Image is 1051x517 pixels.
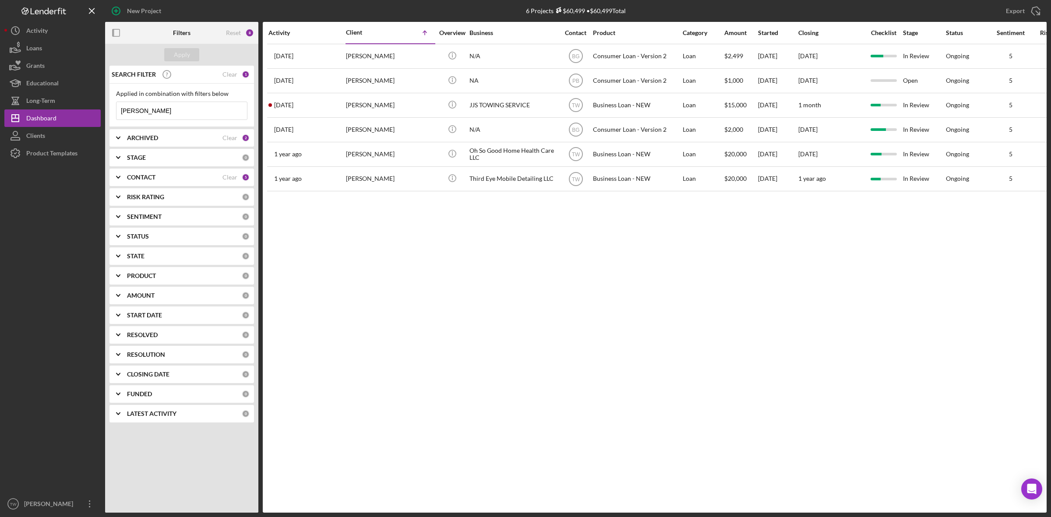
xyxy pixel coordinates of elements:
[989,29,1033,36] div: Sentiment
[798,175,826,182] time: 1 year ago
[798,126,818,133] time: [DATE]
[346,94,434,117] div: [PERSON_NAME]
[989,126,1033,133] div: 5
[683,29,723,36] div: Category
[724,77,743,84] span: $1,000
[4,109,101,127] button: Dashboard
[593,45,681,68] div: Consumer Loan - Version 2
[26,144,78,164] div: Product Templates
[683,69,723,92] div: Loan
[593,118,681,141] div: Consumer Loan - Version 2
[226,29,241,36] div: Reset
[242,410,250,418] div: 0
[127,410,176,417] b: LATEST ACTIVITY
[989,175,1033,182] div: 5
[26,57,45,77] div: Grants
[903,45,945,68] div: In Review
[758,94,797,117] div: [DATE]
[242,232,250,240] div: 0
[683,118,723,141] div: Loan
[127,292,155,299] b: AMOUNT
[127,213,162,220] b: SENTIMENT
[4,127,101,144] button: Clients
[903,143,945,166] div: In Review
[572,53,579,60] text: BG
[724,52,743,60] span: $2,499
[798,101,821,109] time: 1 month
[758,167,797,190] div: [DATE]
[758,143,797,166] div: [DATE]
[593,94,681,117] div: Business Loan - NEW
[346,45,434,68] div: [PERSON_NAME]
[946,29,988,36] div: Status
[222,134,237,141] div: Clear
[593,167,681,190] div: Business Loan - NEW
[1021,478,1042,499] div: Open Intercom Messenger
[127,351,165,358] b: RESOLUTION
[242,70,250,78] div: 1
[469,29,557,36] div: Business
[242,213,250,221] div: 0
[346,143,434,166] div: [PERSON_NAME]
[4,495,101,513] button: TW[PERSON_NAME]
[469,143,557,166] div: Oh So Good Home Health Care LLC
[903,167,945,190] div: In Review
[469,94,557,117] div: JJS TOWING SERVICE
[242,311,250,319] div: 0
[903,69,945,92] div: Open
[346,118,434,141] div: [PERSON_NAME]
[758,45,797,68] div: [DATE]
[4,74,101,92] button: Educational
[274,77,293,84] time: 2025-05-14 22:00
[274,126,293,133] time: 2025-01-14 14:10
[946,102,969,109] div: Ongoing
[946,126,969,133] div: Ongoing
[26,92,55,112] div: Long-Term
[10,502,17,506] text: TW
[572,127,579,133] text: BG
[683,94,723,117] div: Loan
[222,71,237,78] div: Clear
[946,77,969,84] div: Ongoing
[946,151,969,158] div: Ongoing
[105,2,170,20] button: New Project
[903,118,945,141] div: In Review
[724,29,757,36] div: Amount
[436,29,469,36] div: Overview
[593,69,681,92] div: Consumer Loan - Version 2
[903,29,945,36] div: Stage
[222,174,237,181] div: Clear
[724,126,743,133] span: $2,000
[989,151,1033,158] div: 5
[26,39,42,59] div: Loans
[989,53,1033,60] div: 5
[798,150,818,158] time: [DATE]
[346,167,434,190] div: [PERSON_NAME]
[469,167,557,190] div: Third Eye Mobile Detailing LLC
[242,134,250,142] div: 2
[127,331,158,338] b: RESOLVED
[242,390,250,398] div: 0
[798,29,864,36] div: Closing
[758,118,797,141] div: [DATE]
[268,29,345,36] div: Activity
[571,176,580,182] text: TW
[683,45,723,68] div: Loan
[903,94,945,117] div: In Review
[4,144,101,162] button: Product Templates
[997,2,1047,20] button: Export
[4,39,101,57] button: Loans
[242,351,250,359] div: 0
[469,45,557,68] div: N/A
[798,52,818,60] time: [DATE]
[989,102,1033,109] div: 5
[4,57,101,74] a: Grants
[274,151,302,158] time: 2024-09-09 15:05
[164,48,199,61] button: Apply
[242,154,250,162] div: 0
[242,272,250,280] div: 0
[242,252,250,260] div: 0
